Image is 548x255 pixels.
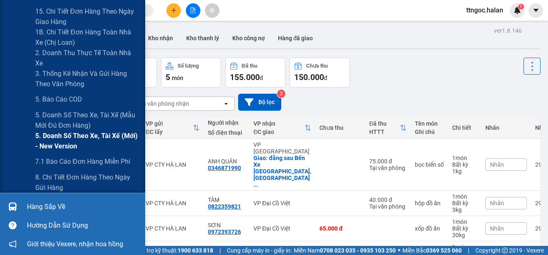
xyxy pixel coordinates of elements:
[452,168,477,175] div: 1 kg
[132,100,189,108] div: Chọn văn phòng nhận
[226,28,271,48] button: Kho công nợ
[225,58,285,87] button: Đã thu155.000đ
[253,120,304,127] div: VP nhận
[208,222,245,228] div: SƠN
[8,202,17,211] img: warehouse-icon
[415,225,444,232] div: xốp đồ ăn
[415,200,444,206] div: hộp đồ ăn
[514,7,521,14] img: icon-new-feature
[294,72,324,82] span: 150.000
[171,7,177,13] span: plus
[260,75,263,81] span: đ
[138,246,213,255] span: Hỗ trợ kỹ thuật:
[253,129,304,135] div: ĐC giao
[208,203,241,210] div: 0822359821
[27,201,139,213] div: Hàng sắp về
[35,68,139,89] span: 3. Thống kê nhận và gửi hàng theo văn phòng
[253,225,311,232] div: VP Đại Cồ Việt
[502,248,508,253] span: copyright
[369,165,407,171] div: Tại văn phòng
[166,72,170,82] span: 5
[242,63,257,69] div: Đã thu
[190,7,196,13] span: file-add
[319,124,361,131] div: Chưa thu
[208,119,245,126] div: Người nhận
[271,28,319,48] button: Hàng đã giao
[415,120,444,127] div: Tên món
[35,94,82,104] span: 5. Báo cáo COD
[398,249,400,252] span: ⚪️
[369,197,407,203] div: 40.000 đ
[35,6,139,27] span: 15. Chi tiết đơn hàng theo ngày giao hàng
[27,219,139,232] div: Hướng dẫn sử dụng
[490,161,504,168] span: Nhãn
[519,4,522,10] span: 1
[238,94,281,111] button: Bộ lọc
[146,200,200,206] div: VP CTY HÀ LAN
[365,117,411,139] th: Toggle SortBy
[452,244,477,250] div: 1 món
[161,58,221,87] button: Số lượng5món
[518,4,524,10] sup: 1
[319,225,361,232] div: 65.000 đ
[402,246,462,255] span: Miền Bắc
[35,156,130,167] span: 7.1 Báo cáo đơn hàng miễn phí
[253,155,311,188] div: Giao: đằng sau Bến Xe Yên Nghĩa, QL6, Phú Lâm, Hà Đông, Hà Nội, Việt Nam
[205,3,219,18] button: aim
[452,161,477,168] div: Bất kỳ
[529,3,543,18] button: caret-down
[249,117,315,139] th: Toggle SortBy
[35,48,139,68] span: 2. Doanh thu thực tế toàn nhà xe
[253,141,311,155] div: VP [GEOGRAPHIC_DATA]
[452,193,477,200] div: 1 món
[9,221,17,229] span: question-circle
[141,117,204,139] th: Toggle SortBy
[532,7,540,14] span: caret-down
[452,155,477,161] div: 1 món
[180,28,226,48] button: Kho thanh lý
[369,158,407,165] div: 75.000 đ
[146,129,193,135] div: ĐC lấy
[35,27,139,48] span: 1B. Chi tiết đơn hàng toàn nhà xe (chị loan)
[294,246,396,255] span: Miền Nam
[369,120,400,127] div: Đã thu
[415,161,444,168] div: bọc biển số
[253,181,258,188] span: ...
[230,72,260,82] span: 155.000
[452,124,477,131] div: Chi tiết
[208,228,241,235] div: 0972393726
[227,246,292,255] span: Cung cấp máy in - giấy in:
[209,7,215,13] span: aim
[290,58,350,87] button: Chưa thu150.000đ
[27,239,123,249] span: Giới thiệu Vexere, nhận hoa hồng
[223,100,229,107] svg: open
[178,247,213,254] strong: 1900 633 818
[460,5,510,15] span: ttngoc.halan
[452,225,477,232] div: Bất kỳ
[494,26,522,35] div: ver 1.8.146
[320,247,396,254] strong: 0708 023 035 - 0935 103 250
[35,131,139,151] span: 5. Doanh số theo xe, tài xế (mới) - New version
[208,165,241,171] div: 0346871990
[172,75,183,81] span: món
[35,172,139,193] span: 8. Chi tiết đơn hàng theo ngày gửi hàng
[208,158,245,165] div: ANH QUÂN
[452,206,477,213] div: 3 kg
[141,28,180,48] button: Kho nhận
[208,129,245,136] div: Số điện thoại
[490,200,504,206] span: Nhãn
[9,240,17,248] span: notification
[452,232,477,238] div: 30 kg
[146,161,200,168] div: VP CTY HÀ LAN
[35,110,139,131] span: 5. Doanh số theo xe, tài xế (Mẫu mới đủ đơn hàng)
[369,203,407,210] div: Tại văn phòng
[415,129,444,135] div: Ghi chú
[146,225,200,232] div: VP CTY HÀ LAN
[146,120,193,127] div: VP gửi
[468,246,469,255] span: |
[426,247,462,254] strong: 0369 525 060
[490,225,504,232] span: Nhãn
[369,129,400,135] div: HTTT
[178,63,199,69] div: Số lượng
[324,75,327,81] span: đ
